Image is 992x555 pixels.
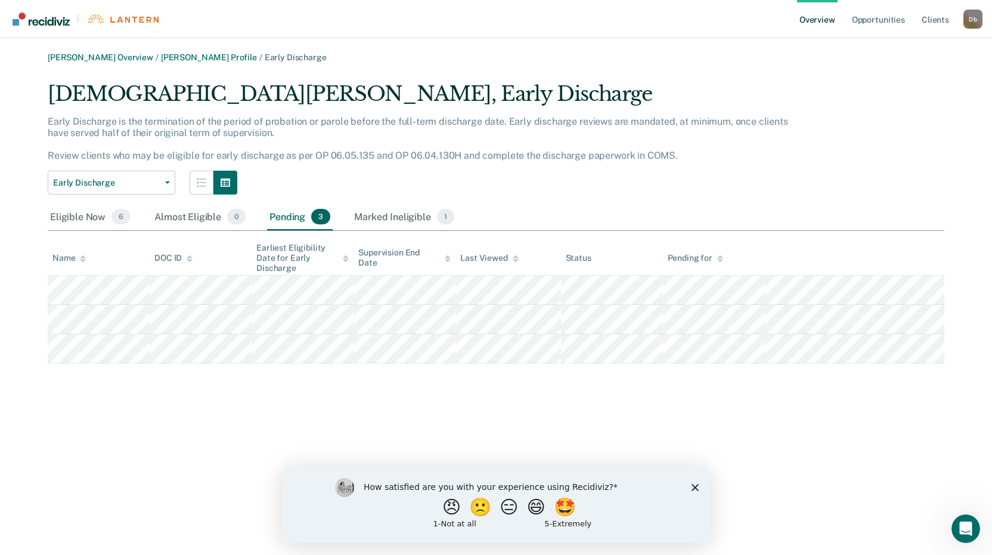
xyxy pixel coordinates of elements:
[52,253,86,263] div: Name
[963,10,982,29] div: D b
[13,13,70,26] img: Recidiviz
[48,204,133,230] div: Eligible Now6
[48,53,153,62] a: [PERSON_NAME] Overview
[256,243,349,273] div: Earliest Eligibility Date for Early Discharge
[951,514,980,543] iframe: Intercom live chat
[152,204,248,230] div: Almost Eligible0
[352,204,457,230] div: Marked Ineligible1
[53,178,160,188] span: Early Discharge
[111,209,131,224] span: 6
[311,209,330,224] span: 3
[963,10,982,29] button: Profile dropdown button
[267,204,333,230] div: Pending3
[48,82,792,116] div: [DEMOGRAPHIC_DATA][PERSON_NAME], Early Discharge
[48,171,175,195] button: Early Discharge
[460,253,518,263] div: Last Viewed
[668,253,723,263] div: Pending for
[257,53,265,62] span: /
[86,14,159,23] img: Lantern
[265,53,327,62] span: Early Discharge
[48,116,788,162] p: Early Discharge is the termination of the period of probation or parole before the full-term disc...
[566,253,591,263] div: Status
[154,253,193,263] div: DOC ID
[161,53,257,62] a: [PERSON_NAME] Profile
[358,248,451,268] div: Supervision End Date
[437,209,454,224] span: 1
[283,466,709,543] iframe: Survey by Kim from Recidiviz
[227,209,246,224] span: 0
[153,53,161,62] span: /
[70,14,86,24] span: |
